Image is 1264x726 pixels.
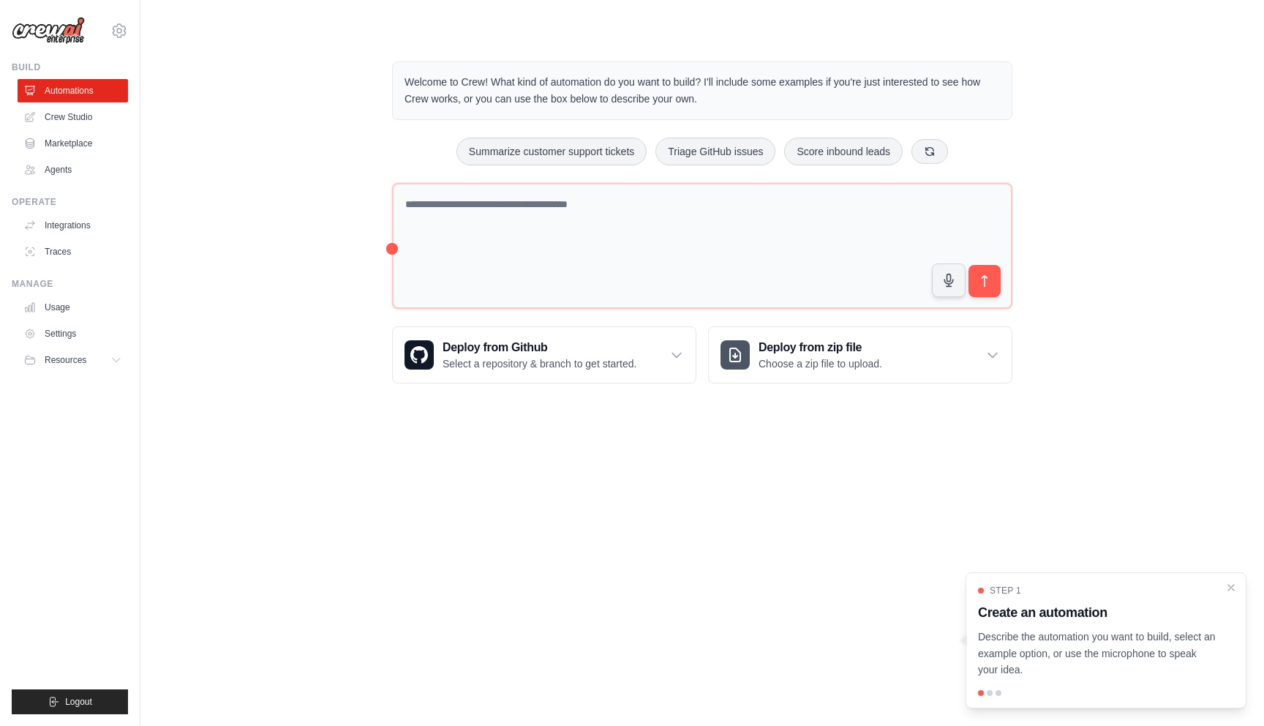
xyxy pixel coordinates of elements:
[45,354,86,366] span: Resources
[1225,582,1237,594] button: Close walkthrough
[405,74,1000,108] p: Welcome to Crew! What kind of automation do you want to build? I'll include some examples if you'...
[12,17,85,45] img: Logo
[759,339,882,356] h3: Deploy from zip file
[18,79,128,102] a: Automations
[990,585,1021,596] span: Step 1
[443,356,636,371] p: Select a repository & branch to get started.
[18,296,128,319] a: Usage
[443,339,636,356] h3: Deploy from Github
[12,689,128,714] button: Logout
[18,348,128,372] button: Resources
[978,602,1216,623] h3: Create an automation
[12,61,128,73] div: Build
[18,240,128,263] a: Traces
[978,629,1216,678] p: Describe the automation you want to build, select an example option, or use the microphone to spe...
[18,132,128,155] a: Marketplace
[65,696,92,708] span: Logout
[18,105,128,129] a: Crew Studio
[456,138,647,165] button: Summarize customer support tickets
[18,322,128,345] a: Settings
[18,158,128,181] a: Agents
[12,278,128,290] div: Manage
[12,196,128,208] div: Operate
[759,356,882,371] p: Choose a zip file to upload.
[655,138,775,165] button: Triage GitHub issues
[18,214,128,237] a: Integrations
[784,138,903,165] button: Score inbound leads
